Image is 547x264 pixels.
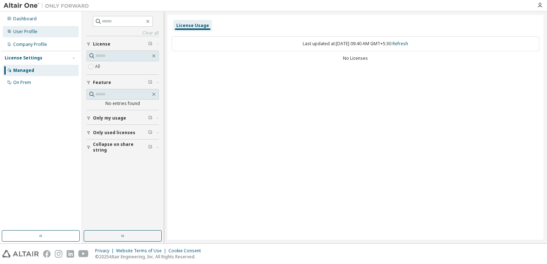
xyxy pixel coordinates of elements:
[93,142,148,153] span: Collapse on share string
[148,41,152,47] span: Clear filter
[13,80,31,85] div: On Prem
[87,75,159,90] button: Feature
[13,68,34,73] div: Managed
[116,248,168,254] div: Website Terms of Use
[176,23,209,28] div: License Usage
[87,139,159,155] button: Collapse on share string
[5,55,42,61] div: License Settings
[87,36,159,52] button: License
[168,248,205,254] div: Cookie Consent
[4,2,93,9] img: Altair One
[13,42,47,47] div: Company Profile
[87,30,159,36] a: Clear all
[67,250,74,258] img: linkedin.svg
[13,16,37,22] div: Dashboard
[87,125,159,141] button: Only used licenses
[93,41,110,47] span: License
[95,62,101,71] label: All
[148,115,152,121] span: Clear filter
[95,248,116,254] div: Privacy
[392,41,408,47] a: Refresh
[78,250,89,258] img: youtube.svg
[148,144,152,150] span: Clear filter
[87,110,159,126] button: Only my usage
[95,254,205,260] p: © 2025 Altair Engineering, Inc. All Rights Reserved.
[93,130,135,136] span: Only used licenses
[172,56,539,61] div: No Licenses
[55,250,62,258] img: instagram.svg
[148,80,152,85] span: Clear filter
[43,250,51,258] img: facebook.svg
[2,250,39,258] img: altair_logo.svg
[93,80,111,85] span: Feature
[93,115,126,121] span: Only my usage
[87,101,159,106] div: No entries found
[172,36,539,51] div: Last updated at: [DATE] 09:40 AM GMT+5:30
[148,130,152,136] span: Clear filter
[13,29,37,35] div: User Profile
